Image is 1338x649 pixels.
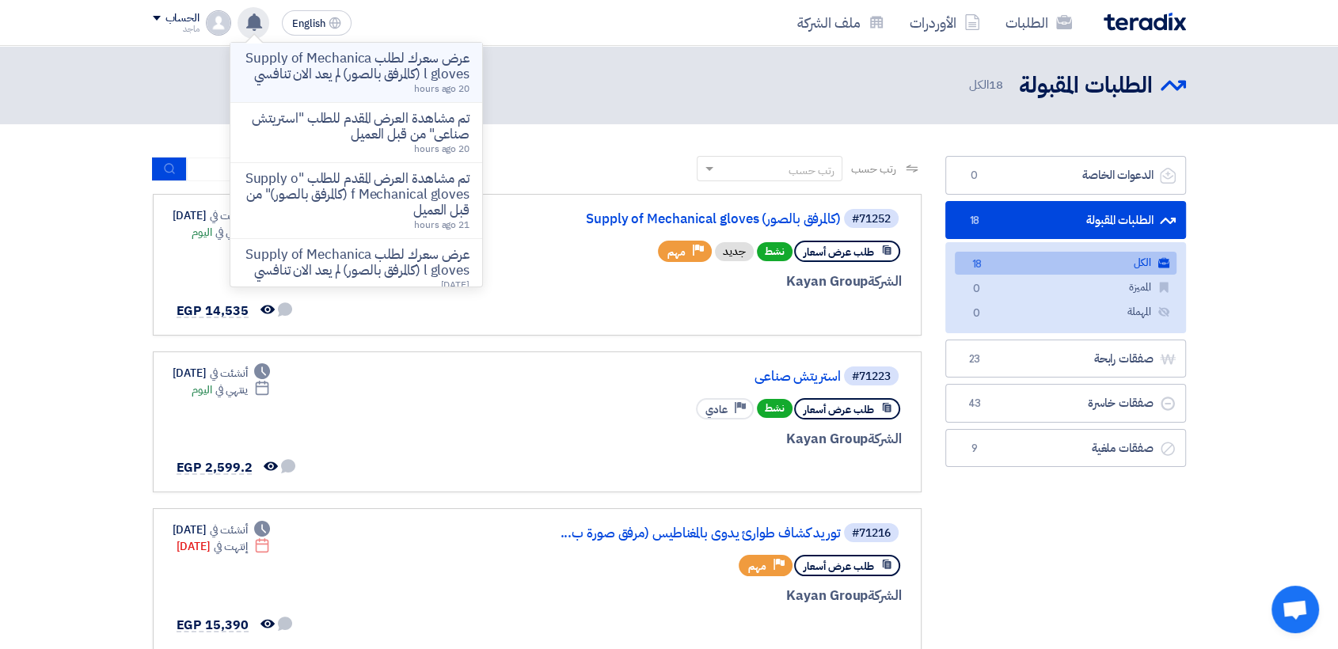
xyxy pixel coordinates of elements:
[897,4,993,41] a: الأوردرات
[967,256,986,273] span: 18
[414,142,469,156] span: 20 hours ago
[187,158,409,181] input: ابحث بعنوان أو رقم الطلب
[715,242,754,261] div: جديد
[965,351,984,367] span: 23
[243,111,469,142] p: تم مشاهدة العرض المقدم للطلب "استريتش صناعى" من قبل العميل
[757,399,793,418] span: نشط
[667,245,686,260] span: مهم
[965,213,984,229] span: 18
[243,247,469,279] p: عرض سعرك لطلب Supply of Mechanical gloves (كالمرفق بالصور) لم يعد الان تنافسي
[748,559,766,574] span: مهم
[153,25,200,33] div: ماجد
[757,242,793,261] span: نشط
[214,538,248,555] span: إنتهت في
[192,224,270,241] div: اليوم
[945,384,1186,423] a: صفقات خاسرة43
[243,171,469,218] p: تم مشاهدة العرض المقدم للطلب "Supply of Mechanical gloves (كالمرفق بالصور)" من قبل العميل
[1271,586,1319,633] a: Open chat
[955,276,1176,299] a: المميزة
[868,429,902,449] span: الشركة
[206,10,231,36] img: profile_test.png
[1019,70,1153,101] h2: الطلبات المقبولة
[993,4,1085,41] a: الطلبات
[177,458,253,477] span: EGP 2,599.2
[967,281,986,298] span: 0
[969,76,1005,94] span: الكل
[521,429,902,450] div: Kayan Group
[965,168,984,184] span: 0
[804,245,874,260] span: طلب عرض أسعار
[804,402,874,417] span: طلب عرض أسعار
[177,302,249,321] span: EGP 14,535
[210,207,248,224] span: أنشئت في
[414,82,469,96] span: 20 hours ago
[788,162,834,179] div: رتب حسب
[852,214,891,225] div: #71252
[868,271,902,291] span: الشركة
[945,201,1186,240] a: الطلبات المقبولة18
[945,156,1186,195] a: الدعوات الخاصة0
[282,10,352,36] button: English
[521,271,902,292] div: Kayan Group
[524,212,841,226] a: Supply of Mechanical gloves (كالمرفق بالصور)
[852,528,891,539] div: #71216
[177,616,249,635] span: EGP 15,390
[173,365,271,381] div: [DATE]
[440,278,469,292] span: [DATE]
[165,12,200,25] div: الحساب
[955,252,1176,275] a: الكل
[850,161,895,177] span: رتب حسب
[785,4,897,41] a: ملف الشركة
[210,522,248,538] span: أنشئت في
[868,586,902,605] span: الشركة
[852,371,891,382] div: #71223
[804,559,874,574] span: طلب عرض أسعار
[524,370,841,384] a: استريتش صناعى
[243,51,469,82] p: عرض سعرك لطلب Supply of Mechanical gloves (كالمرفق بالصور) لم يعد الان تنافسي
[989,76,1003,93] span: 18
[215,381,248,398] span: ينتهي في
[524,526,841,541] a: توريد كشاف طوارئ يدوى بالمغناطيس (مرفق صورة ب...
[292,18,325,29] span: English
[210,365,248,381] span: أنشئت في
[1104,13,1186,31] img: Teradix logo
[521,586,902,606] div: Kayan Group
[705,402,728,417] span: عادي
[945,429,1186,468] a: صفقات ملغية9
[215,224,248,241] span: ينتهي في
[173,522,271,538] div: [DATE]
[945,340,1186,378] a: صفقات رابحة23
[192,381,270,398] div: اليوم
[965,441,984,457] span: 9
[967,306,986,322] span: 0
[173,207,271,224] div: [DATE]
[177,538,271,555] div: [DATE]
[414,218,469,232] span: 21 hours ago
[965,396,984,412] span: 43
[955,301,1176,324] a: المهملة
